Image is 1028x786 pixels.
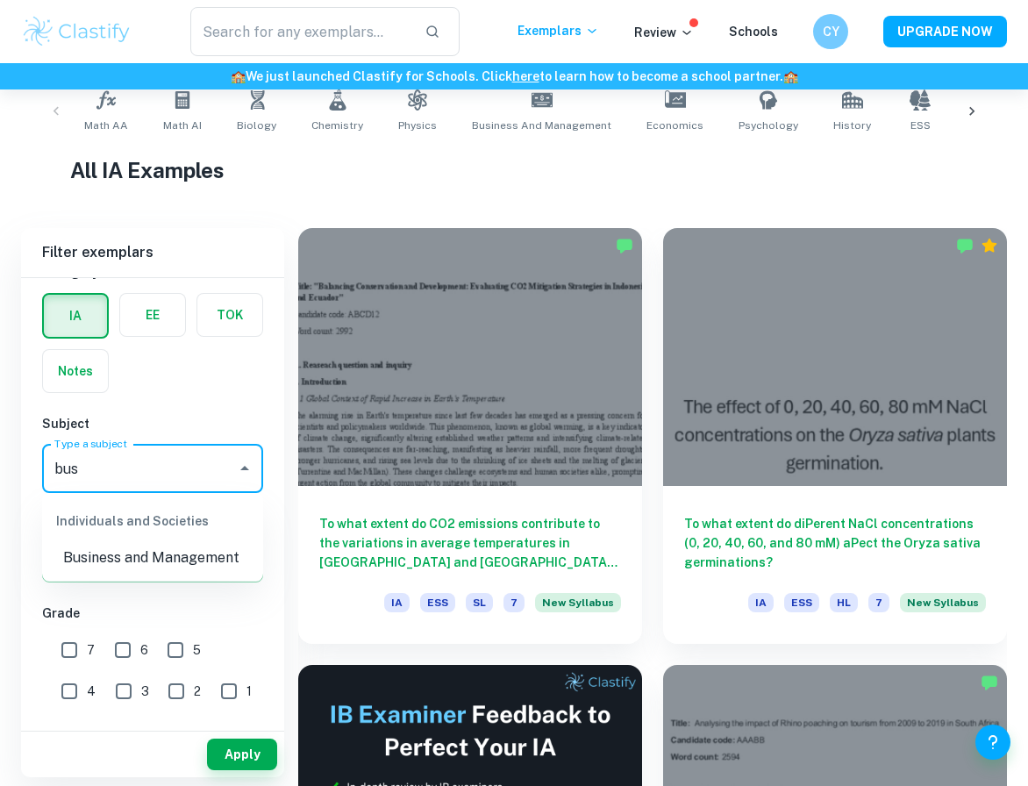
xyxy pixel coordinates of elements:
[663,228,1007,644] a: To what extent do diPerent NaCl concentrations (0, 20, 40, 60, and 80 mM) aPect the Oryza sativa ...
[535,593,621,623] div: Starting from the May 2026 session, the ESS IA requirements have changed. We created this exempla...
[646,118,703,133] span: Economics
[194,682,201,701] span: 2
[4,67,1024,86] h6: We just launched Clastify for Schools. Click to learn how to become a school partner.
[833,118,871,133] span: History
[42,500,263,542] div: Individuals and Societies
[298,228,642,644] a: To what extent do CO2 emissions contribute to the variations in average temperatures in [GEOGRAPH...
[197,294,262,336] button: TOK
[821,22,841,41] h6: CY
[140,640,148,660] span: 6
[900,593,986,612] span: New Syllabus
[398,118,437,133] span: Physics
[42,414,263,433] h6: Subject
[44,295,107,337] button: IA
[232,456,257,481] button: Close
[518,21,599,40] p: Exemplars
[472,118,611,133] span: Business and Management
[43,350,108,392] button: Notes
[981,237,998,254] div: Premium
[54,436,127,451] label: Type a subject
[830,593,858,612] span: HL
[237,118,276,133] span: Biology
[739,118,798,133] span: Psychology
[512,69,539,83] a: here
[87,640,95,660] span: 7
[420,593,455,612] span: ESS
[42,542,263,574] li: Business and Management
[163,118,202,133] span: Math AI
[141,682,149,701] span: 3
[981,674,998,691] img: Marked
[535,593,621,612] span: New Syllabus
[975,725,1010,760] button: Help and Feedback
[466,593,493,612] span: SL
[748,593,774,612] span: IA
[634,23,694,42] p: Review
[503,593,525,612] span: 7
[813,14,848,49] button: CY
[84,118,128,133] span: Math AA
[70,154,958,186] h1: All IA Examples
[231,69,246,83] span: 🏫
[193,640,201,660] span: 5
[384,593,410,612] span: IA
[246,682,252,701] span: 1
[684,514,986,572] h6: To what extent do diPerent NaCl concentrations (0, 20, 40, 60, and 80 mM) aPect the Oryza sativa ...
[207,739,277,770] button: Apply
[783,69,798,83] span: 🏫
[868,593,889,612] span: 7
[42,604,263,623] h6: Grade
[190,7,410,56] input: Search for any exemplars...
[910,118,931,133] span: ESS
[311,118,363,133] span: Chemistry
[883,16,1007,47] button: UPGRADE NOW
[956,237,974,254] img: Marked
[21,14,132,49] img: Clastify logo
[120,294,185,336] button: EE
[900,593,986,623] div: Starting from the May 2026 session, the ESS IA requirements have changed. We created this exempla...
[87,682,96,701] span: 4
[319,514,621,572] h6: To what extent do CO2 emissions contribute to the variations in average temperatures in [GEOGRAPH...
[729,25,778,39] a: Schools
[21,228,284,277] h6: Filter exemplars
[616,237,633,254] img: Marked
[784,593,819,612] span: ESS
